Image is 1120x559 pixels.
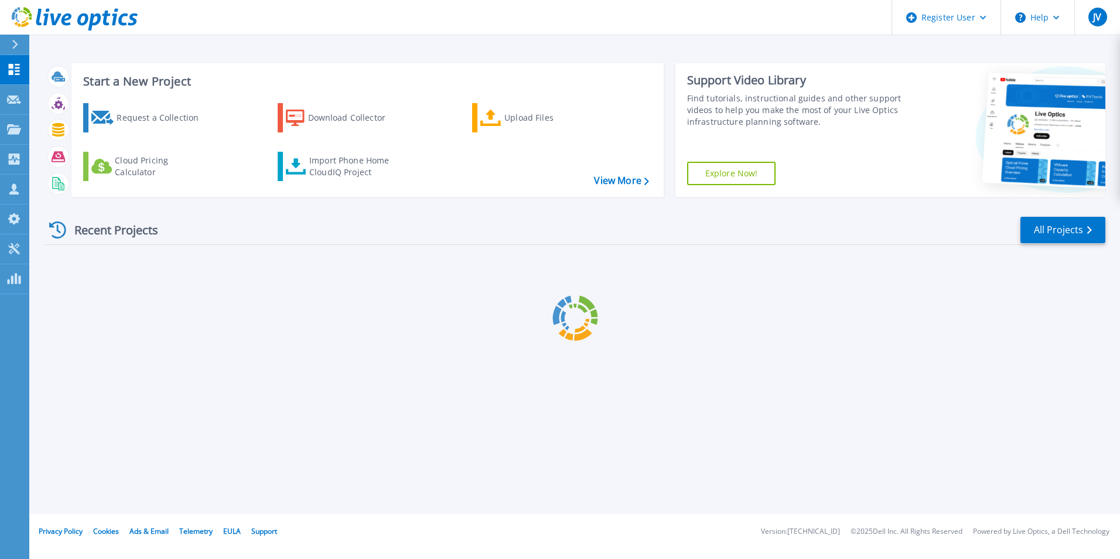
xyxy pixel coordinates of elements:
a: Telemetry [179,526,213,536]
a: EULA [223,526,241,536]
a: Upload Files [472,103,603,132]
div: Cloud Pricing Calculator [115,155,209,178]
li: Version: [TECHNICAL_ID] [761,528,840,536]
div: Find tutorials, instructional guides and other support videos to help you make the most of your L... [687,93,906,128]
a: Privacy Policy [39,526,83,536]
a: All Projects [1020,217,1105,243]
a: Ads & Email [129,526,169,536]
div: Recent Projects [45,216,174,244]
div: Support Video Library [687,73,906,88]
a: View More [594,175,648,186]
a: Support [251,526,277,536]
a: Cloud Pricing Calculator [83,152,214,181]
div: Download Collector [308,106,402,129]
li: © 2025 Dell Inc. All Rights Reserved [851,528,962,536]
div: Import Phone Home CloudIQ Project [309,155,401,178]
a: Request a Collection [83,103,214,132]
h3: Start a New Project [83,75,648,88]
a: Cookies [93,526,119,536]
a: Download Collector [278,103,408,132]
li: Powered by Live Optics, a Dell Technology [973,528,1109,536]
div: Request a Collection [117,106,210,129]
span: JV [1093,12,1101,22]
div: Upload Files [504,106,598,129]
a: Explore Now! [687,162,776,185]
